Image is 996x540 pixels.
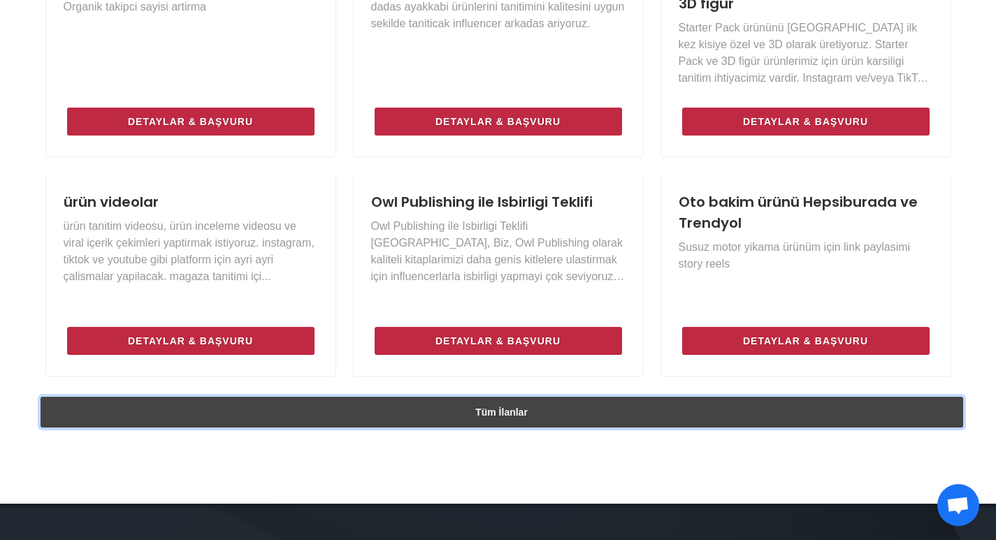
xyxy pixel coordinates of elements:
[371,192,593,212] a: Owl Publishing ile Isbirligi Teklifi
[67,327,315,355] a: Detaylar & Başvuru
[375,108,622,136] a: Detaylar & Başvuru
[435,113,561,130] span: Detaylar & Başvuru
[128,113,253,130] span: Detaylar & Başvuru
[743,333,868,349] span: Detaylar & Başvuru
[375,327,622,355] a: Detaylar & Başvuru
[679,20,933,87] p: Starter Pack ürününü [GEOGRAPHIC_DATA] ilk kez kisiye özel ve 3D olarak üretiyoruz. Starter Pack ...
[682,327,930,355] a: Detaylar & Başvuru
[41,397,963,428] a: Tüm İlanlar
[67,108,315,136] a: Detaylar & Başvuru
[371,218,626,285] p: Owl Publishing ile Isbirligi Teklifi [GEOGRAPHIC_DATA], Biz, Owl Publishing olarak kaliteli kitap...
[128,333,253,349] span: Detaylar & Başvuru
[937,484,979,526] div: Açık sohbet
[64,218,318,285] p: ürün tanitim videosu, ürün inceleme videosu ve viral içerik çekimleri yaptirmak istiyoruz. instag...
[682,108,930,136] a: Detaylar & Başvuru
[679,192,918,233] a: Oto bakim ürünü Hepsiburada ve Trendyol
[679,239,933,272] p: Susuz motor yikama ürünüm için link paylasimi story reels
[743,113,868,130] span: Detaylar & Başvuru
[64,192,159,212] a: ürün videolar
[435,333,561,349] span: Detaylar & Başvuru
